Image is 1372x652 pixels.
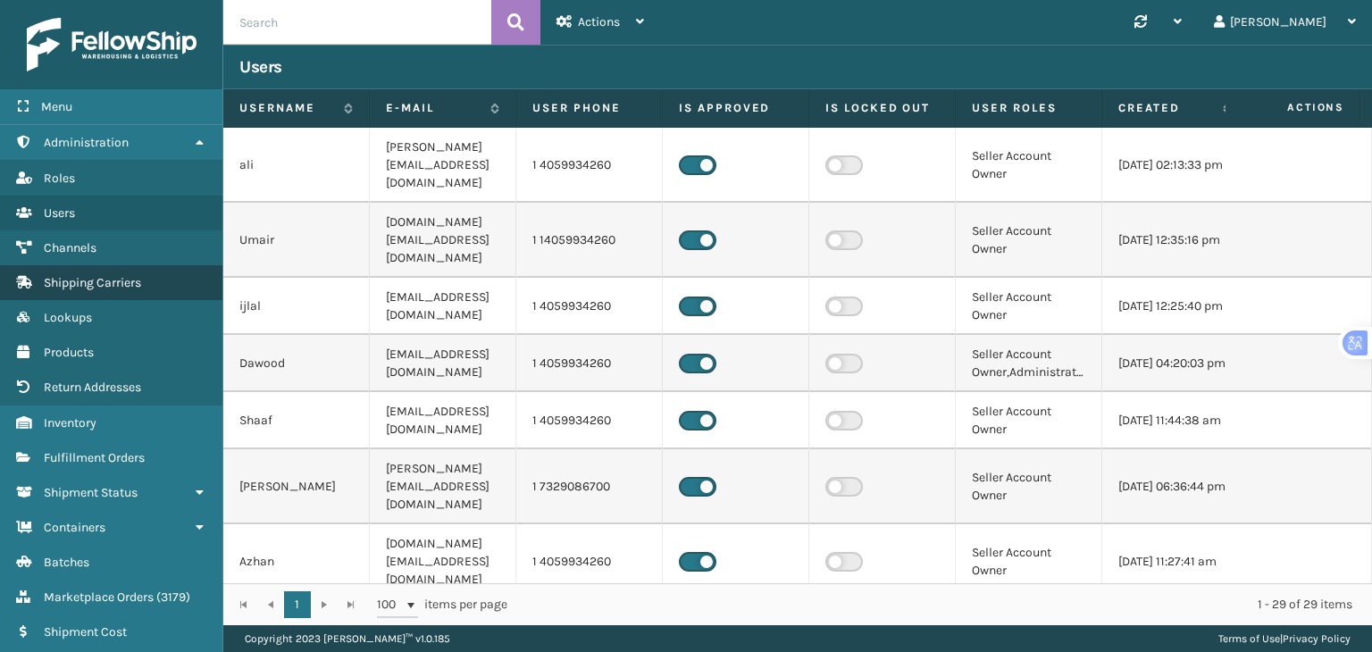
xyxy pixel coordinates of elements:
td: [DATE] 04:20:03 pm [1102,335,1249,392]
td: Azhan [223,524,370,599]
span: Roles [44,171,75,186]
td: Seller Account Owner [956,524,1102,599]
td: Shaaf [223,392,370,449]
span: Users [44,205,75,221]
span: Lookups [44,310,92,325]
td: 1 4059934260 [516,128,663,203]
td: ijlal [223,278,370,335]
td: [PERSON_NAME][EMAIL_ADDRESS][DOMAIN_NAME] [370,128,516,203]
td: [PERSON_NAME][EMAIL_ADDRESS][DOMAIN_NAME] [370,449,516,524]
td: Seller Account Owner,Administrators [956,335,1102,392]
span: Return Addresses [44,380,141,395]
a: Privacy Policy [1283,632,1351,645]
span: Inventory [44,415,96,430]
td: 1 4059934260 [516,524,663,599]
td: ali [223,128,370,203]
td: 1 4059934260 [516,335,663,392]
label: Is Locked Out [825,100,939,116]
td: [DATE] 11:27:41 am [1102,524,1249,599]
td: Seller Account Owner [956,449,1102,524]
span: Actions [578,14,620,29]
p: Copyright 2023 [PERSON_NAME]™ v 1.0.185 [245,625,450,652]
td: [EMAIL_ADDRESS][DOMAIN_NAME] [370,392,516,449]
td: [DATE] 12:25:40 pm [1102,278,1249,335]
span: items per page [377,591,507,618]
label: User Roles [972,100,1085,116]
span: 100 [377,596,404,614]
span: Shipment Status [44,485,138,500]
div: 1 - 29 of 29 items [532,596,1352,614]
label: User phone [532,100,646,116]
td: Dawood [223,335,370,392]
span: Shipment Cost [44,624,127,639]
span: Containers [44,520,105,535]
label: Username [239,100,335,116]
span: Menu [41,99,72,114]
td: [DATE] 02:13:33 pm [1102,128,1249,203]
td: Seller Account Owner [956,128,1102,203]
span: Shipping Carriers [44,275,141,290]
td: 1 4059934260 [516,392,663,449]
span: Administration [44,135,129,150]
label: Created [1118,100,1214,116]
label: Is Approved [679,100,792,116]
td: [PERSON_NAME] [223,449,370,524]
span: Channels [44,240,96,255]
a: Terms of Use [1218,632,1280,645]
td: Seller Account Owner [956,278,1102,335]
td: 1 4059934260 [516,278,663,335]
h3: Users [239,56,282,78]
td: [DOMAIN_NAME][EMAIL_ADDRESS][DOMAIN_NAME] [370,524,516,599]
span: Actions [1231,93,1355,122]
a: 1 [284,591,311,618]
div: | [1218,625,1351,652]
td: [DATE] 06:36:44 pm [1102,449,1249,524]
span: Marketplace Orders [44,589,154,605]
td: 1 14059934260 [516,203,663,278]
img: logo [27,18,197,71]
span: Batches [44,555,89,570]
span: ( 3179 ) [156,589,190,605]
span: Fulfillment Orders [44,450,145,465]
td: [EMAIL_ADDRESS][DOMAIN_NAME] [370,278,516,335]
span: Products [44,345,94,360]
td: [DATE] 11:44:38 am [1102,392,1249,449]
td: Umair [223,203,370,278]
td: [EMAIL_ADDRESS][DOMAIN_NAME] [370,335,516,392]
td: [DATE] 12:35:16 pm [1102,203,1249,278]
td: [DOMAIN_NAME][EMAIL_ADDRESS][DOMAIN_NAME] [370,203,516,278]
td: Seller Account Owner [956,392,1102,449]
label: E-mail [386,100,481,116]
td: 1 7329086700 [516,449,663,524]
td: Seller Account Owner [956,203,1102,278]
